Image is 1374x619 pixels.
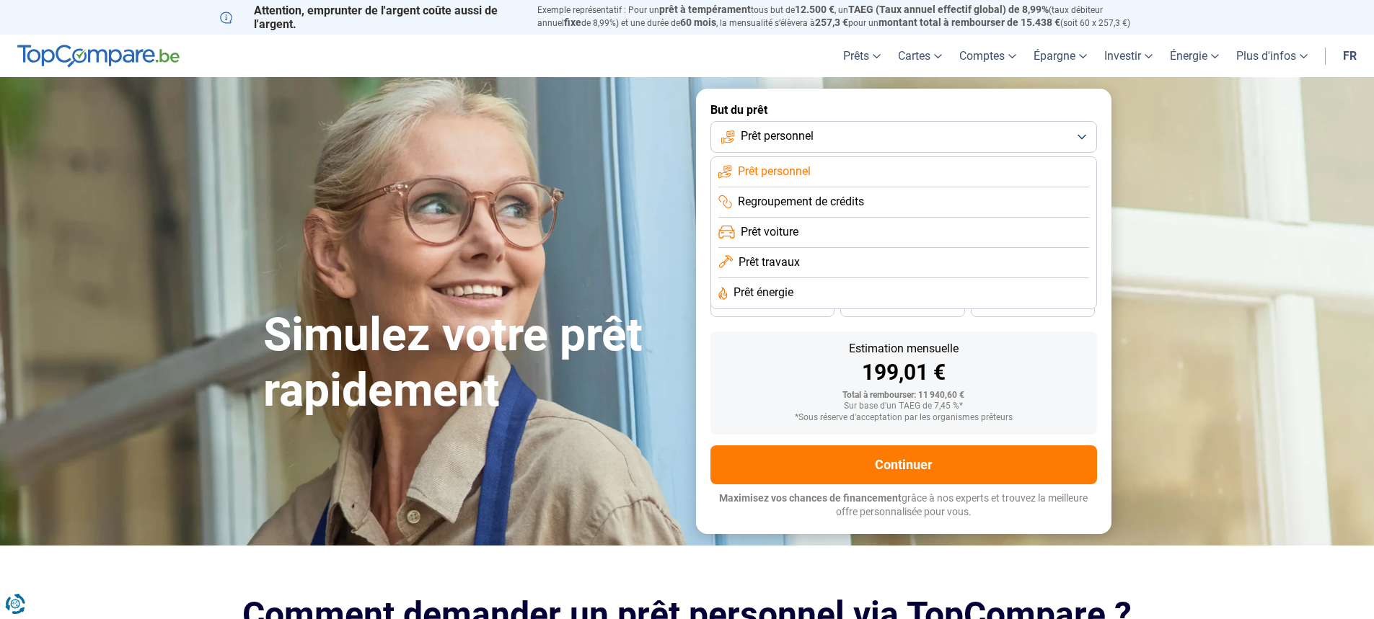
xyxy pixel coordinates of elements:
span: prêt à tempérament [659,4,751,15]
a: Cartes [889,35,951,77]
a: Investir [1096,35,1161,77]
h1: Simulez votre prêt rapidement [263,308,679,419]
label: But du prêt [710,103,1097,117]
p: Attention, emprunter de l'argent coûte aussi de l'argent. [220,4,520,31]
span: Prêt voiture [741,224,798,240]
a: Prêts [834,35,889,77]
span: 30 mois [886,302,918,311]
div: Estimation mensuelle [722,343,1085,355]
span: Prêt personnel [741,128,814,144]
span: fixe [564,17,581,28]
span: 24 mois [1017,302,1049,311]
button: Prêt personnel [710,121,1097,153]
span: TAEG (Taux annuel effectif global) de 8,99% [848,4,1049,15]
span: montant total à rembourser de 15.438 € [878,17,1060,28]
span: 12.500 € [795,4,834,15]
span: 60 mois [680,17,716,28]
span: 257,3 € [815,17,848,28]
span: 36 mois [757,302,788,311]
a: Énergie [1161,35,1228,77]
div: 199,01 € [722,362,1085,383]
span: Regroupement de crédits [738,194,864,210]
a: Épargne [1025,35,1096,77]
a: Plus d'infos [1228,35,1316,77]
a: fr [1334,35,1365,77]
span: Prêt personnel [738,164,811,179]
span: Maximisez vos chances de financement [719,492,902,504]
span: Prêt travaux [739,254,800,270]
button: Continuer [710,445,1097,484]
img: TopCompare [17,45,180,68]
div: Sur base d'un TAEG de 7,45 %* [722,401,1085,411]
span: Prêt énergie [734,285,793,300]
div: *Sous réserve d'acceptation par les organismes prêteurs [722,413,1085,423]
div: Total à rembourser: 11 940,60 € [722,391,1085,401]
a: Comptes [951,35,1025,77]
p: Exemple représentatif : Pour un tous but de , un (taux débiteur annuel de 8,99%) et une durée de ... [537,4,1155,30]
p: grâce à nos experts et trouvez la meilleure offre personnalisée pour vous. [710,491,1097,520]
